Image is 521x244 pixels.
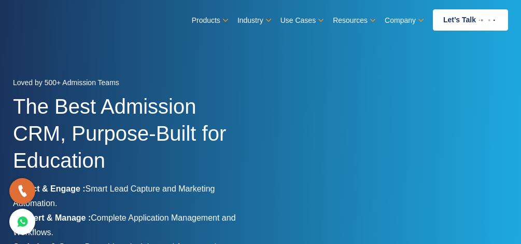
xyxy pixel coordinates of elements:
[13,213,236,237] span: Complete Application Management and Workflows.
[237,13,270,28] a: Industry
[433,9,508,31] a: Let’s Talk
[333,13,374,28] a: Resources
[13,184,215,208] span: Smart Lead Capture and Marketing Automation.
[13,75,253,93] div: Loved by 500+ Admission Teams
[385,13,423,28] a: Company
[13,213,91,222] b: Convert & Manage :
[280,13,322,28] a: Use Cases
[13,184,86,193] b: Attract & Engage :
[192,13,227,28] a: Products
[13,93,253,182] h1: The Best Admission CRM, Purpose-Built for Education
